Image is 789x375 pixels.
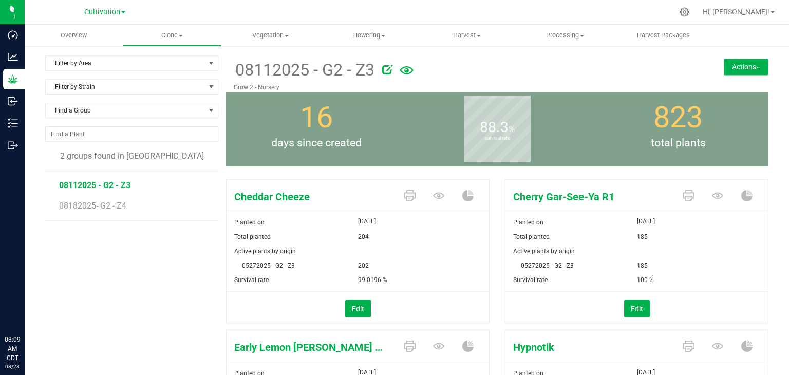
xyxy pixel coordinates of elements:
div: Manage settings [678,7,691,17]
span: Total planted [513,233,550,240]
span: 08112025 - G2 - Z3 [59,180,130,190]
span: 08112025 - G2 - Z3 [234,58,374,83]
a: Harvest [418,25,516,46]
inline-svg: Inventory [8,118,18,128]
button: Actions [724,59,768,75]
span: days since created [226,135,407,152]
span: 08182025- G2 - Z4 [59,201,126,211]
span: Survival rate [513,276,548,284]
b: survival rate [464,92,531,184]
span: 16 [300,100,333,135]
a: Processing [516,25,614,46]
span: Early Lemon Berry RBX [227,340,397,355]
inline-svg: Analytics [8,52,18,62]
inline-svg: Dashboard [8,30,18,40]
span: Cultivation [84,8,120,16]
span: select [205,56,218,70]
a: Harvest Packages [614,25,712,46]
span: [DATE] [358,215,376,228]
button: Edit [624,300,650,317]
span: 99.0196 % [358,273,387,287]
a: Clone [123,25,221,46]
span: Harvest Packages [623,31,704,40]
span: 185 [637,258,648,273]
iframe: Resource center [10,293,41,324]
span: 823 [653,100,703,135]
p: 08:09 AM CDT [5,335,20,363]
span: 100 % [637,273,654,287]
group-info-box: Days since created [234,92,399,166]
iframe: Resource center unread badge [30,291,43,304]
div: Active plants by origin [227,247,489,256]
span: Total planted [234,233,271,240]
span: 202 [358,258,369,273]
span: Hi, [PERSON_NAME]! [703,8,769,16]
a: Overview [25,25,123,46]
span: Hypnotik [505,340,675,355]
div: 2 groups found in [GEOGRAPHIC_DATA] [45,150,218,162]
inline-svg: Grow [8,74,18,84]
span: Cheddar Cheeze [227,189,397,204]
inline-svg: Outbound [8,140,18,151]
span: 05272025 - G2 - Z3 [513,262,574,269]
span: Clone [123,31,220,40]
span: Vegetation [221,31,320,40]
span: Planted on [513,219,543,226]
input: NO DATA FOUND [46,127,218,141]
span: 185 [637,230,648,244]
p: Grow 2 - Nursery [234,83,670,92]
span: Flowering [320,31,417,40]
span: 05272025 - G2 - Z3 [234,262,295,269]
span: Cherry Gar-See-Ya R1 [505,189,675,204]
span: Survival rate [234,276,269,284]
span: Processing [517,31,614,40]
a: Flowering [320,25,418,46]
span: Harvest [418,31,515,40]
group-info-box: Total number of plants [595,92,761,166]
span: 204 [358,230,369,244]
a: Vegetation [221,25,320,46]
span: total plants [588,135,768,152]
button: Edit [345,300,371,317]
span: Planted on [234,219,265,226]
span: Filter by Strain [46,80,205,94]
div: Active plants by origin [505,247,768,256]
span: Filter by Area [46,56,205,70]
span: [DATE] [637,215,655,228]
span: Overview [47,31,101,40]
span: Find a Group [46,103,205,118]
p: 08/28 [5,363,20,370]
group-info-box: Survival rate [415,92,580,166]
inline-svg: Inbound [8,96,18,106]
